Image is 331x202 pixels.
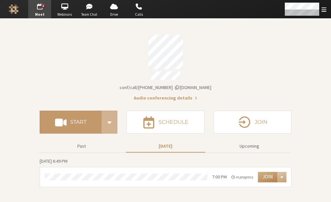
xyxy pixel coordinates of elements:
span: Meet [28,12,51,17]
h4: Start [70,119,87,125]
span: Webinars [53,12,76,17]
h4: Join [255,119,267,125]
button: Join [214,111,291,134]
section: Account details [40,30,291,101]
div: 1 [41,4,46,8]
img: Iotum [9,4,19,14]
button: Upcoming [210,140,289,152]
button: Audio conferencing details [134,95,197,101]
button: Join [258,172,277,182]
span: Team Chat [78,12,101,17]
h4: Schedule [159,119,188,125]
div: Open menu [277,172,286,182]
span: [DATE] 6:49 PM [40,158,68,164]
span: Calls [127,12,150,17]
div: Start conference options [102,111,117,134]
button: Schedule [127,111,204,134]
section: Today's Meetings [40,157,291,187]
span: Drive [103,12,126,17]
button: Start [40,111,102,134]
button: Past [42,140,121,152]
div: 7:00 PM [212,174,227,180]
button: [DATE] [126,140,205,152]
em: in progress [231,174,253,180]
button: Copy my meeting room linkCopy my meeting room link [120,84,211,91]
span: Copy my meeting room link [120,84,211,90]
